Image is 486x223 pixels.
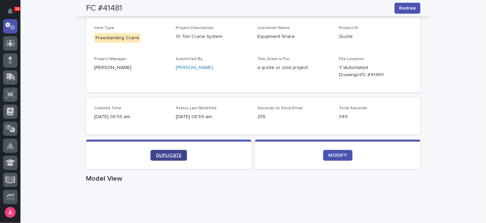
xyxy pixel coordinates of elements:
p: 255 [257,113,331,121]
p: Equipment Share [257,33,331,40]
span: File Location [339,57,364,61]
div: Freestanding Crane [94,33,141,43]
p: [PERSON_NAME] [94,64,168,71]
span: Status Last Modified [176,106,216,110]
h1: Model View [86,175,420,183]
span: Redraw [399,5,416,12]
span: MODIFY [329,153,347,158]
p: Quote [339,33,412,40]
a: MODIFY [323,150,353,161]
a: DUPLICATE [151,150,187,161]
p: 349 [339,113,412,121]
span: Project Manager [94,57,127,61]
div: Notifications34 [9,8,17,19]
span: Seconds to Send Email [257,106,303,110]
span: Created Time [94,106,121,110]
button: Notifications [3,4,17,18]
button: users-avatar [3,205,17,220]
p: [DATE] 08:53 am [94,113,168,121]
p: [DATE] 08:59 am [176,113,249,121]
p: 34 [15,6,19,11]
: Y:\Automated Drawings\FC #41481\ [339,64,396,79]
span: DUPLICATE [156,153,182,158]
span: This Order is For... [257,57,292,61]
p: 10 Ton Crane System [176,33,249,40]
span: Customer Name [257,26,290,30]
span: Project ID [339,26,358,30]
span: Project Description [176,26,214,30]
span: Item Type [94,26,114,30]
a: [PERSON_NAME] [176,64,213,71]
span: Total Seconds [339,106,367,110]
p: a quote or sold project [257,64,331,71]
h2: FC #41481 [86,3,122,13]
span: Submitted By [176,57,202,61]
button: Redraw [395,3,420,14]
